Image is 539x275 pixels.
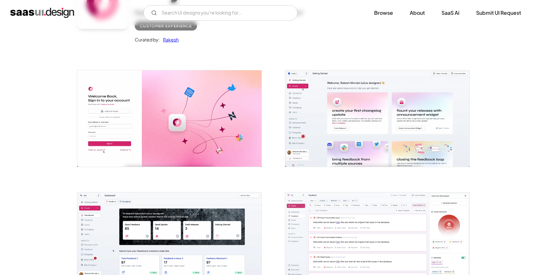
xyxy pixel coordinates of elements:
[143,5,297,21] input: Search UI designs you're looking for...
[77,70,261,166] a: open lightbox
[10,8,74,18] a: home
[143,5,297,21] form: Email Form
[285,70,469,166] a: open lightbox
[160,36,179,43] a: Rakesh
[140,22,192,30] div: Customer Experience
[285,70,469,166] img: 64151e20babae48621cbc73d_Olvy%20Getting%20Started.png
[135,36,160,43] div: Curated by:
[402,6,432,20] a: About
[366,6,401,20] a: Browse
[434,6,467,20] a: SaaS Ai
[77,70,261,166] img: 64151e20babae4e17ecbc73e_Olvy%20Sign%20In.png
[468,6,529,20] a: Submit UI Request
